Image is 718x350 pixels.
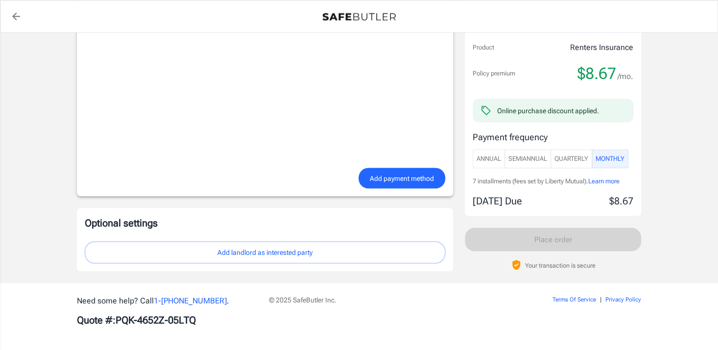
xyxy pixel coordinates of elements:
[473,193,522,208] p: [DATE] Due
[570,42,633,53] p: Renters Insurance
[269,295,497,304] p: © 2025 SafeButler Inc.
[497,105,599,115] div: Online purchase discount applied.
[473,130,633,143] p: Payment frequency
[504,149,551,168] button: SemiAnnual
[359,168,445,189] button: Add payment method
[473,177,588,184] span: 7 installments (fees set by Liberty Mutual).
[525,260,596,270] p: Your transaction is secure
[552,296,596,302] a: Terms Of Service
[577,63,616,83] span: $8.67
[85,241,445,263] button: Add landlord as interested party
[77,295,257,306] p: Need some help? Call .
[473,149,505,168] button: Annual
[473,43,494,52] p: Product
[596,153,624,164] span: Monthly
[154,296,227,305] a: 1-[PHONE_NUMBER]
[609,193,633,208] p: $8.67
[592,149,628,168] button: Monthly
[85,216,445,229] p: Optional settings
[477,153,501,164] span: Annual
[77,314,196,325] b: Quote #: PQK-4652Z-05LTQ
[600,296,601,302] span: |
[605,296,641,302] a: Privacy Policy
[550,149,592,168] button: Quarterly
[588,177,620,184] span: Learn more
[370,172,434,184] span: Add payment method
[6,6,26,26] a: back to quotes
[473,68,515,78] p: Policy premium
[322,13,396,21] img: Back to quotes
[508,153,547,164] span: SemiAnnual
[618,69,633,83] span: /mo.
[554,153,588,164] span: Quarterly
